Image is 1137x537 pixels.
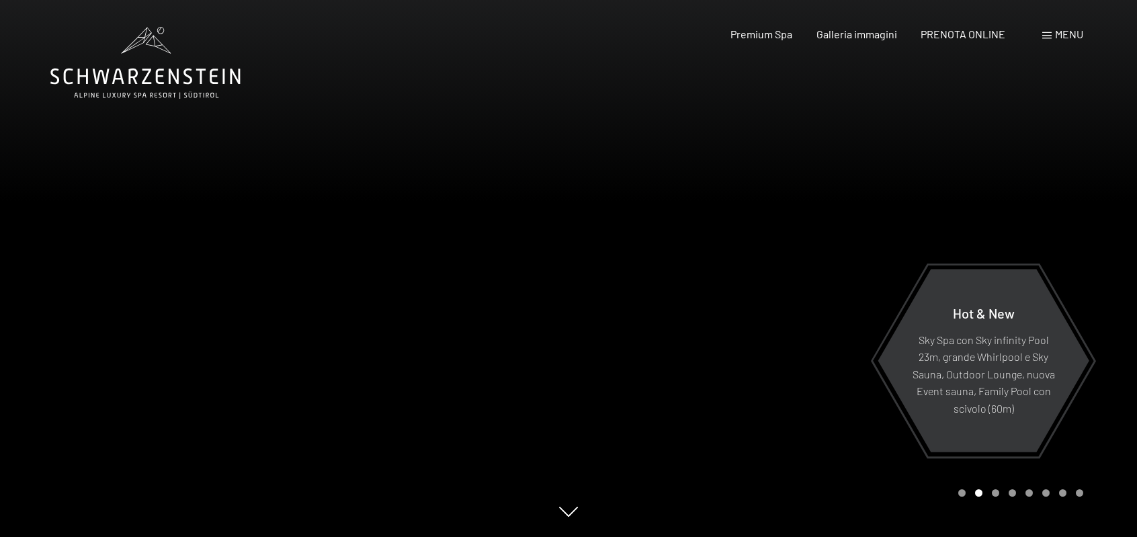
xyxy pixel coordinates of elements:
[958,489,966,497] div: Carousel Page 1
[911,331,1056,417] p: Sky Spa con Sky infinity Pool 23m, grande Whirlpool e Sky Sauna, Outdoor Lounge, nuova Event saun...
[954,489,1083,497] div: Carousel Pagination
[975,489,982,497] div: Carousel Page 2 (Current Slide)
[953,304,1015,321] span: Hot & New
[992,489,999,497] div: Carousel Page 3
[730,28,792,40] a: Premium Spa
[1076,489,1083,497] div: Carousel Page 8
[1055,28,1083,40] span: Menu
[1059,489,1066,497] div: Carousel Page 7
[1025,489,1033,497] div: Carousel Page 5
[921,28,1005,40] a: PRENOTA ONLINE
[1009,489,1016,497] div: Carousel Page 4
[877,268,1090,453] a: Hot & New Sky Spa con Sky infinity Pool 23m, grande Whirlpool e Sky Sauna, Outdoor Lounge, nuova ...
[1042,489,1050,497] div: Carousel Page 6
[816,28,897,40] a: Galleria immagini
